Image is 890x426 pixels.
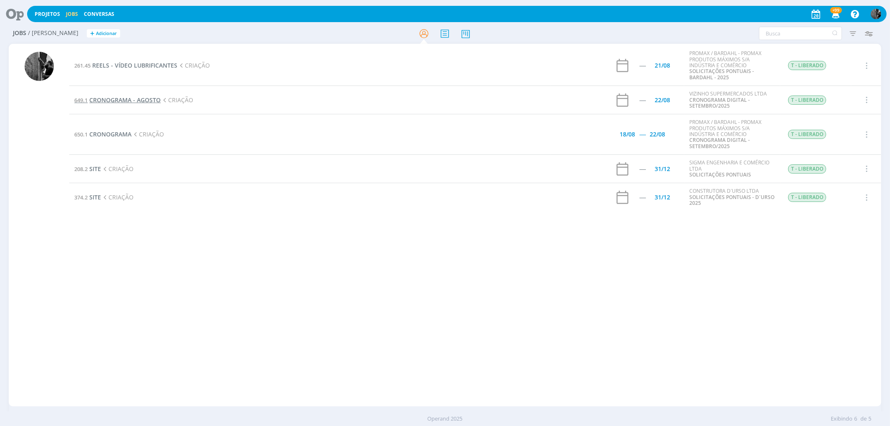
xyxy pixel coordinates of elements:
a: SOLICITAÇÕES PONTUAIS [689,171,751,178]
span: 650.1 [74,131,88,138]
span: CRIAÇÃO [131,130,164,138]
span: REELS - VÍDEO LUBRIFICANTES [92,61,177,69]
img: P [871,9,881,19]
div: 21/08 [655,63,670,68]
span: SITE [89,165,101,173]
div: ----- [640,194,646,200]
div: CONSTRUTORA D´URSO LTDA [689,188,775,206]
a: 650.1CRONOGRAMA [74,130,131,138]
span: Exibindo [831,415,852,423]
span: T - LIBERADO [788,96,826,105]
div: ----- [640,63,646,68]
div: 31/12 [655,194,670,200]
div: SIGMA ENGENHARIA E COMÉRCIO LTDA [689,160,775,178]
span: 261.45 [74,62,91,69]
a: 261.45REELS - VÍDEO LUBRIFICANTES [74,61,177,69]
span: 649.1 [74,96,88,104]
button: Jobs [63,11,81,18]
button: Projetos [32,11,63,18]
span: / [PERSON_NAME] [28,30,78,37]
span: 208.2 [74,165,88,173]
span: CRIAÇÃO [161,96,193,104]
div: ----- [640,166,646,172]
span: ----- [640,130,646,138]
button: +Adicionar [87,29,120,38]
a: Projetos [35,10,60,18]
span: + [90,29,94,38]
a: CRONOGRAMA DIGITAL - SETEMBRO/2025 [689,96,750,109]
span: 5 [868,415,871,423]
span: de [860,415,867,423]
img: P [25,52,54,81]
a: 208.2SITE [74,165,101,173]
input: Busca [759,27,842,40]
div: 22/08 [655,97,670,103]
button: +99 [827,7,844,22]
span: CRIAÇÃO [177,61,210,69]
button: P [870,7,882,21]
span: T - LIBERADO [788,130,826,139]
span: T - LIBERADO [788,193,826,202]
span: T - LIBERADO [788,61,826,70]
a: CRONOGRAMA DIGITAL - SETEMBRO/2025 [689,136,750,149]
a: SOLICITAÇÕES PONTUAIS - D´URSO 2025 [689,194,774,207]
a: 374.2SITE [74,193,101,201]
a: 649.1CRONOGRAMA - AGOSTO [74,96,161,104]
span: CRIAÇÃO [101,165,134,173]
a: Conversas [84,10,114,18]
div: 22/08 [650,131,666,137]
span: Jobs [13,30,26,37]
div: VIZINHO SUPERMERCADOS LTDA [689,91,775,109]
span: CRIAÇÃO [101,193,134,201]
div: PROMAX / BARDAHL - PROMAX PRODUTOS MÁXIMOS S/A INDÚSTRIA E COMÉRCIO [689,50,775,81]
div: PROMAX / BARDAHL - PROMAX PRODUTOS MÁXIMOS S/A INDÚSTRIA E COMÉRCIO [689,119,775,149]
span: Adicionar [96,31,117,36]
div: ----- [640,97,646,103]
a: Jobs [66,10,78,18]
span: 6 [854,415,857,423]
a: SOLICITAÇÕES PONTUAIS - BARDAHL - 2025 [689,68,754,81]
span: +99 [830,7,842,13]
span: SITE [89,193,101,201]
span: CRONOGRAMA [89,130,131,138]
div: 31/12 [655,166,670,172]
span: T - LIBERADO [788,164,826,174]
span: CRONOGRAMA - AGOSTO [89,96,161,104]
div: 18/08 [620,131,635,137]
span: 374.2 [74,194,88,201]
button: Conversas [81,11,117,18]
